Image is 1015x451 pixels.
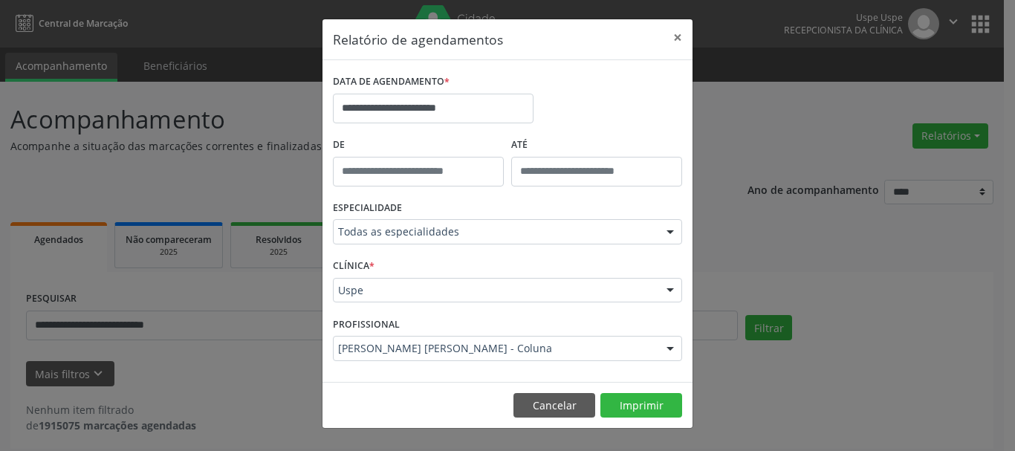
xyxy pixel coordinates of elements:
h5: Relatório de agendamentos [333,30,503,49]
label: ATÉ [511,134,682,157]
button: Imprimir [600,393,682,418]
span: Todas as especialidades [338,224,652,239]
button: Close [663,19,693,56]
label: CLÍNICA [333,255,374,278]
label: PROFISSIONAL [333,313,400,336]
label: DATA DE AGENDAMENTO [333,71,450,94]
label: ESPECIALIDADE [333,197,402,220]
span: [PERSON_NAME] [PERSON_NAME] - Coluna [338,341,652,356]
label: De [333,134,504,157]
span: Uspe [338,283,652,298]
button: Cancelar [513,393,595,418]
